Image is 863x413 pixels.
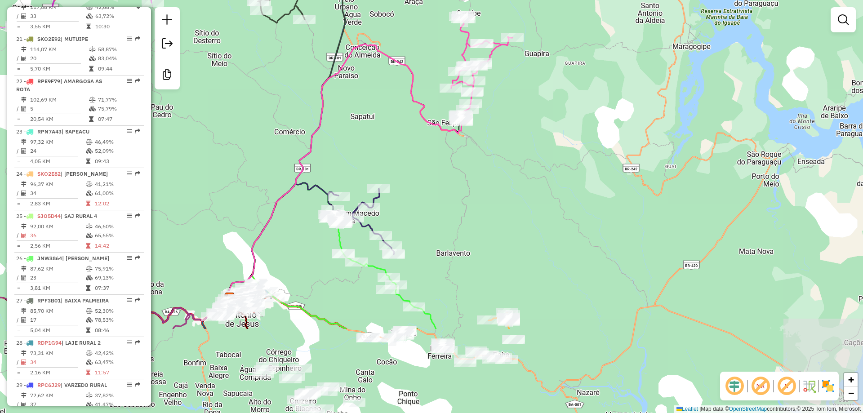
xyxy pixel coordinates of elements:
a: OpenStreetMap [729,406,767,412]
td: / [16,315,21,324]
span: SKO2E82 [37,170,61,177]
td: 114,07 KM [30,45,89,54]
td: 61,00% [94,189,140,198]
td: / [16,147,21,155]
td: = [16,199,21,208]
td: = [16,115,21,124]
i: Total de Atividades [21,13,27,19]
span: Ocultar deslocamento [724,375,745,397]
td: 75,91% [94,264,140,273]
td: / [16,358,21,367]
td: 5,04 KM [30,326,85,335]
td: / [16,231,21,240]
td: 20,54 KM [30,115,89,124]
a: Zoom in [844,373,858,386]
td: 3,55 KM [30,22,86,31]
td: 78,53% [94,315,140,324]
td: 3,81 KM [30,284,85,293]
a: Leaflet [676,406,698,412]
span: 28 - [16,339,101,346]
i: Distância Total [21,182,27,187]
td: 117,08 KM [30,3,86,12]
td: 2,56 KM [30,241,85,250]
td: 09:44 [98,64,140,73]
td: 42,42% [94,349,140,358]
i: Rota otimizada [136,4,142,10]
td: 33 [30,12,86,21]
i: % de utilização do peso [86,139,93,145]
td: 2,83 KM [30,199,85,208]
td: / [16,189,21,198]
td: 72,62 KM [30,391,85,400]
i: % de utilização do peso [89,47,96,52]
i: Total de Atividades [21,402,27,407]
td: 09:43 [94,157,140,166]
a: Exibir filtros [834,11,852,29]
i: % de utilização do peso [86,182,93,187]
i: Tempo total em rota [89,66,93,71]
em: Opções [127,78,132,84]
i: % de utilização da cubagem [86,402,93,407]
span: | SAPEACU [62,128,89,135]
td: 92,00 KM [30,222,85,231]
td: 07:47 [98,115,140,124]
em: Rota exportada [135,298,140,303]
i: % de utilização do peso [86,224,93,229]
td: 65,65% [94,231,140,240]
span: 26 - [16,255,109,262]
i: Distância Total [21,4,27,10]
td: 97,32 KM [30,138,85,147]
span: | MUTUIPE [61,36,88,42]
span: RPC6J29 [37,382,61,388]
td: 14:42 [94,241,140,250]
span: 29 - [16,382,107,388]
i: Total de Atividades [21,360,27,365]
td: 23 [30,273,85,282]
em: Rota exportada [135,213,140,218]
i: % de utilização do peso [89,97,96,102]
i: Total de Atividades [21,56,27,61]
i: % de utilização da cubagem [86,360,93,365]
td: 34 [30,358,85,367]
span: | [PERSON_NAME] [61,170,108,177]
i: % de utilização da cubagem [89,56,96,61]
i: % de utilização da cubagem [86,148,93,154]
a: Exportar sessão [158,35,176,55]
i: Distância Total [21,266,27,271]
em: Rota exportada [135,255,140,261]
td: 41,21% [94,180,140,189]
td: 52,09% [94,147,140,155]
td: 52,30% [94,306,140,315]
td: 08:46 [94,326,140,335]
td: 102,69 KM [30,95,89,104]
td: / [16,54,21,63]
img: Fluxo de ruas [802,379,816,393]
i: Tempo total em rota [86,370,90,375]
i: Distância Total [21,308,27,314]
span: SKO2E92 [37,36,61,42]
td: = [16,241,21,250]
em: Opções [127,382,132,387]
em: Opções [127,340,132,345]
td: 20 [30,54,89,63]
a: Zoom out [844,386,858,400]
i: % de utilização do peso [86,308,93,314]
span: 25 - [16,213,97,219]
i: % de utilização da cubagem [86,191,93,196]
td: 69,13% [94,273,140,282]
i: Distância Total [21,224,27,229]
td: 41,47% [94,400,140,409]
td: 07:37 [94,284,140,293]
td: 87,62 KM [30,264,85,273]
td: 10:30 [95,22,135,31]
td: 63,47% [94,358,140,367]
td: 36 [30,231,85,240]
i: Tempo total em rota [86,285,90,291]
td: 58,87% [98,45,140,54]
td: 46,49% [94,138,140,147]
i: % de utilização da cubagem [86,275,93,280]
td: 11:57 [94,368,140,377]
td: = [16,64,21,73]
td: = [16,284,21,293]
span: | VARZEDO RURAL [61,382,107,388]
